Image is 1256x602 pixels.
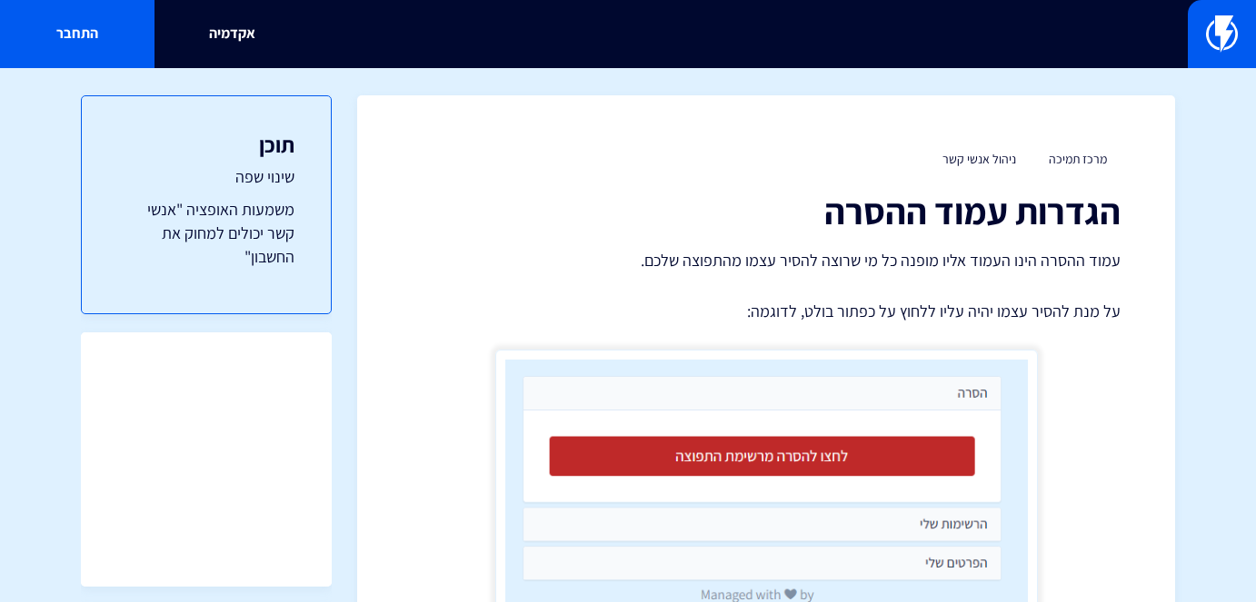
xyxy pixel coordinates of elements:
p: על מנת להסיר עצמו יהיה עליו ללחוץ על כפתור בולט, לדוגמה: [412,300,1121,323]
p: עמוד ההסרה הינו העמוד אליו מופנה כל מי שרוצה להסיר עצמו מהתפוצה שלכם. [412,249,1121,272]
a: מרכז תמיכה [1049,151,1107,167]
a: שינוי שפה [118,165,294,189]
a: משמעות האופציה "אנשי קשר יכולים למחוק את החשבון" [118,198,294,268]
h1: הגדרות עמוד ההסרה [412,191,1121,231]
h3: תוכן [118,133,294,156]
a: ניהול אנשי קשר [942,151,1016,167]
